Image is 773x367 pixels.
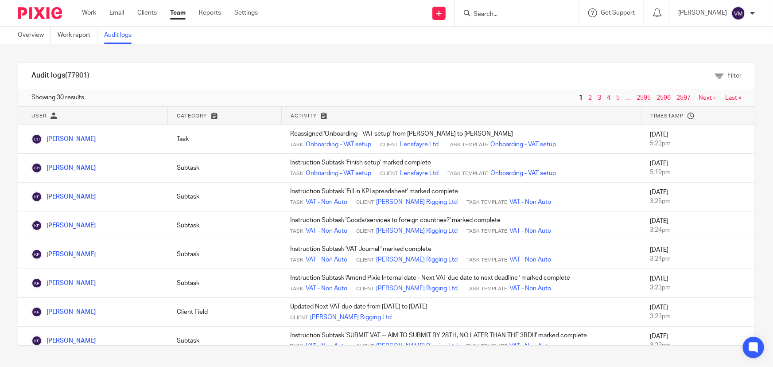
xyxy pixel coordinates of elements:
span: Task Template [466,228,507,235]
div: 3:24pm [650,254,746,263]
td: Task [168,125,281,154]
span: Client [356,285,374,293]
span: Task [290,285,303,293]
span: Task [290,199,303,206]
div: 5:19pm [650,168,746,177]
a: [PERSON_NAME] [31,251,96,258]
a: Work [82,8,96,17]
img: Kirsty Flowerdew [31,278,42,289]
span: User [31,113,47,118]
div: 3:22pm [650,341,746,350]
a: 5 [616,95,620,101]
img: Kirsty Flowerdew [31,249,42,260]
img: Kirsty Flowerdew [31,307,42,317]
a: Reports [199,8,221,17]
td: Instruction Subtask 'Finish setup' marked complete [281,154,641,183]
a: VAT - Non Auto [306,226,347,235]
a: Lensfayre Ltd [400,140,439,149]
span: 1 [577,93,585,103]
a: 2596 [656,95,671,101]
td: Instruction Subtask 'Goods/services to foreign countries?' marked complete [281,211,641,240]
span: Task [290,141,303,148]
span: Timestamp [650,113,684,118]
td: Reassigned 'Onboarding - VAT setup' from [PERSON_NAME] to [PERSON_NAME] [281,125,641,154]
span: Client [356,343,374,350]
a: Onboarding - VAT setup [490,140,556,149]
p: [PERSON_NAME] [678,8,727,17]
td: Client Field [168,298,281,327]
td: Subtask [168,211,281,240]
input: Search [473,11,552,19]
span: Client [356,199,374,206]
span: Showing 30 results [31,93,84,102]
img: Kirsty Flowerdew [31,336,42,346]
a: Onboarding - VAT setup [490,169,556,178]
a: [PERSON_NAME] [31,136,96,142]
a: Overview [18,27,51,44]
span: Task Template [466,257,507,264]
nav: pager [577,94,742,102]
img: Kirsty Flowerdew [31,220,42,231]
span: Client [380,141,398,148]
a: VAT - Non Auto [306,342,347,351]
span: Task Template [447,141,488,148]
td: [DATE] [641,298,755,327]
span: Get Support [601,10,635,16]
a: Audit logs [104,27,138,44]
td: Instruction Subtask 'Amend Pixie Internal date - Next VAT due date to next deadline ' marked comp... [281,269,641,298]
a: VAT - Non Auto [306,255,347,264]
span: … [623,93,633,103]
span: Client [356,228,374,235]
a: VAT - Non Auto [509,226,551,235]
td: Subtask [168,183,281,211]
span: Task Template [466,343,507,350]
td: Instruction Subtask 'SUBMIT VAT -- AIM TO SUBMIT BY 28TH, NO LATER THAN THE 3RD!!!' marked complete [281,327,641,355]
a: [PERSON_NAME] Rigging Ltd [376,226,458,235]
td: Subtask [168,269,281,298]
img: Chloe Hooton [31,163,42,173]
span: Client [290,314,308,321]
td: [DATE] [641,183,755,211]
td: Instruction Subtask 'Fill in KPI spreadsheet' marked complete [281,183,641,211]
a: 2597 [676,95,691,101]
td: [DATE] [641,125,755,154]
a: Onboarding - VAT setup [306,140,371,149]
a: 3 [598,95,601,101]
div: 3:23pm [650,283,746,292]
a: [PERSON_NAME] [31,194,96,200]
img: Kirsty Flowerdew [31,191,42,202]
td: [DATE] [641,154,755,183]
img: svg%3E [731,6,746,20]
td: [DATE] [641,269,755,298]
span: Task Template [466,285,507,293]
a: VAT - Non Auto [509,342,551,351]
a: [PERSON_NAME] [31,338,96,344]
a: Email [109,8,124,17]
a: [PERSON_NAME] Rigging Ltd [376,255,458,264]
a: VAT - Non Auto [306,284,347,293]
td: Subtask [168,240,281,269]
td: [DATE] [641,240,755,269]
span: Task [290,343,303,350]
a: 2 [588,95,592,101]
span: Task [290,170,303,177]
img: Pixie [18,7,62,19]
img: Chloe Hooton [31,134,42,144]
a: Onboarding - VAT setup [306,169,371,178]
span: Task Template [466,199,507,206]
span: Client [380,170,398,177]
a: 2595 [637,95,651,101]
div: 3:25pm [650,197,746,206]
span: Activity [291,113,317,118]
a: VAT - Non Auto [509,255,551,264]
a: [PERSON_NAME] Rigging Ltd [310,313,392,322]
a: Settings [234,8,258,17]
a: Lensfayre Ltd [400,169,439,178]
td: Instruction Subtask 'VAT Journal ' marked complete [281,240,641,269]
a: [PERSON_NAME] Rigging Ltd [376,198,458,207]
td: [DATE] [641,327,755,355]
a: [PERSON_NAME] [31,309,96,315]
a: VAT - Non Auto [306,198,347,207]
a: Work report [58,27,97,44]
a: Team [170,8,186,17]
